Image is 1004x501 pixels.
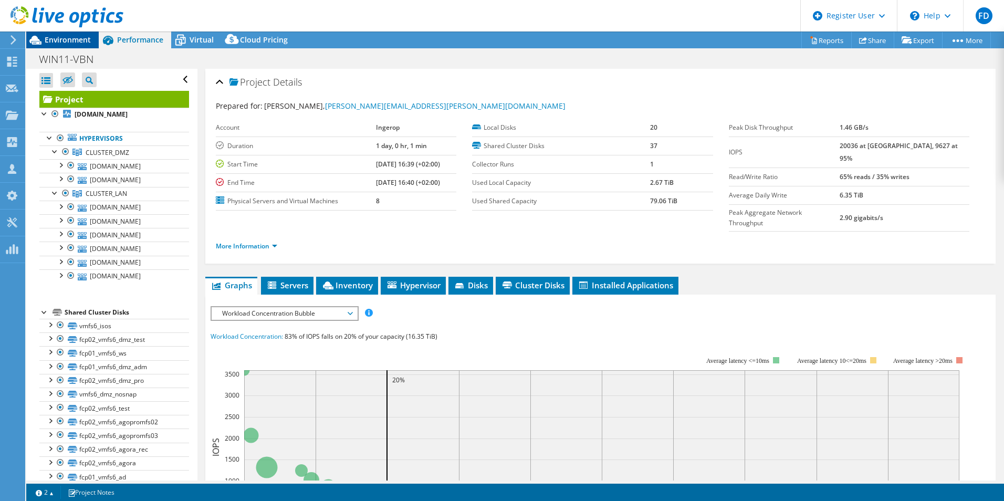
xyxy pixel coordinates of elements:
[190,35,214,45] span: Virtual
[86,148,129,157] span: CLUSTER_DMZ
[893,357,953,364] text: Average latency >20ms
[65,306,189,319] div: Shared Cluster Disks
[801,32,852,48] a: Reports
[216,196,376,206] label: Physical Servers and Virtual Machines
[376,141,427,150] b: 1 day, 0 hr, 1 min
[216,242,277,250] a: More Information
[39,388,189,401] a: vmfs6_dmz_nosnap
[706,357,769,364] tspan: Average latency <=10ms
[840,213,883,222] b: 2.90 gigabits/s
[650,160,654,169] b: 1
[39,173,189,186] a: [DOMAIN_NAME]
[39,470,189,484] a: fcp01_vmfs6_ad
[729,190,840,201] label: Average Daily Write
[472,141,650,151] label: Shared Cluster Disks
[840,141,958,163] b: 20036 at [GEOGRAPHIC_DATA], 9627 at 95%
[75,110,128,119] b: [DOMAIN_NAME]
[211,332,283,341] span: Workload Concentration:
[39,108,189,121] a: [DOMAIN_NAME]
[39,319,189,332] a: vmfs6_isos
[39,269,189,283] a: [DOMAIN_NAME]
[376,178,440,187] b: [DATE] 16:40 (+02:00)
[39,242,189,255] a: [DOMAIN_NAME]
[376,160,440,169] b: [DATE] 16:39 (+02:00)
[376,196,380,205] b: 8
[39,201,189,214] a: [DOMAIN_NAME]
[39,332,189,346] a: fcp02_vmfs6_dmz_test
[216,178,376,188] label: End Time
[321,280,373,290] span: Inventory
[117,35,163,45] span: Performance
[39,346,189,360] a: fcp01_vmfs6_ws
[454,280,488,290] span: Disks
[34,54,110,65] h1: WIN11-VBN
[216,159,376,170] label: Start Time
[840,191,863,200] b: 6.35 TiB
[650,178,674,187] b: 2.67 TiB
[225,391,239,400] text: 3000
[225,455,239,464] text: 1500
[217,307,352,320] span: Workload Concentration Bubble
[225,370,239,379] text: 3500
[39,401,189,415] a: fcp02_vmfs6_test
[225,476,239,485] text: 1000
[28,486,61,499] a: 2
[851,32,894,48] a: Share
[39,145,189,159] a: CLUSTER_DMZ
[392,375,405,384] text: 20%
[216,101,263,111] label: Prepared for:
[39,214,189,228] a: [DOMAIN_NAME]
[325,101,566,111] a: [PERSON_NAME][EMAIL_ADDRESS][PERSON_NAME][DOMAIN_NAME]
[376,123,400,132] b: Ingerop
[386,280,441,290] span: Hypervisor
[39,374,189,388] a: fcp02_vmfs6_dmz_pro
[472,159,650,170] label: Collector Runs
[264,101,566,111] span: [PERSON_NAME],
[729,147,840,158] label: IOPS
[797,357,866,364] tspan: Average latency 10<=20ms
[39,443,189,456] a: fcp02_vmfs6_agora_rec
[578,280,673,290] span: Installed Applications
[650,196,677,205] b: 79.06 TiB
[976,7,992,24] span: FD
[216,141,376,151] label: Duration
[894,32,943,48] a: Export
[229,77,270,88] span: Project
[225,412,239,421] text: 2500
[472,178,650,188] label: Used Local Capacity
[225,434,239,443] text: 2000
[650,123,657,132] b: 20
[840,123,869,132] b: 1.46 GB/s
[650,141,657,150] b: 37
[86,189,127,198] span: CLUSTER_LAN
[39,456,189,470] a: fcp02_vmfs6_agora
[39,429,189,442] a: fcp02_vmfs6_agopromfs03
[240,35,288,45] span: Cloud Pricing
[216,122,376,133] label: Account
[910,11,919,20] svg: \n
[501,280,564,290] span: Cluster Disks
[729,207,840,228] label: Peak Aggregate Network Throughput
[729,122,840,133] label: Peak Disk Throughput
[472,122,650,133] label: Local Disks
[60,486,122,499] a: Project Notes
[39,360,189,374] a: fcp01_vmfs6_dmz_adm
[729,172,840,182] label: Read/Write Ratio
[285,332,437,341] span: 83% of IOPS falls on 20% of your capacity (16.35 TiB)
[39,159,189,173] a: [DOMAIN_NAME]
[840,172,909,181] b: 65% reads / 35% writes
[45,35,91,45] span: Environment
[942,32,991,48] a: More
[210,437,222,456] text: IOPS
[39,132,189,145] a: Hypervisors
[273,76,302,88] span: Details
[39,187,189,201] a: CLUSTER_LAN
[39,256,189,269] a: [DOMAIN_NAME]
[472,196,650,206] label: Used Shared Capacity
[211,280,252,290] span: Graphs
[266,280,308,290] span: Servers
[39,228,189,242] a: [DOMAIN_NAME]
[39,91,189,108] a: Project
[39,415,189,429] a: fcp02_vmfs6_agopromfs02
